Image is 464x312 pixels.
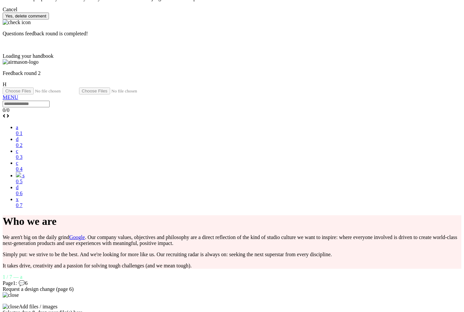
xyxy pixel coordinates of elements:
span: 0 [16,179,19,184]
span: 2 [20,142,22,148]
a: MENU [3,94,18,100]
span: 4 [20,166,22,172]
img: check icon [3,19,31,25]
p: Feedback round 2 [3,70,461,76]
div: Request a design change (page 6) [3,286,461,292]
span: c [16,148,18,154]
span: 1 [20,130,22,136]
span: x [16,196,19,202]
span: 5 [20,179,22,184]
img: airmason-logo [3,59,38,65]
a: s 0 5 [16,172,461,184]
span: Loading your handbook [3,53,54,59]
span: 0 [16,154,19,160]
span: 0 [16,142,19,148]
span: 0 [16,166,19,172]
p: It takes drive, creativity and a passion for solving tough challenges (and we mean tough). [3,263,461,269]
p: We aren't big on the daily grind . Our company values, objectives and philosophy are a direct ref... [3,234,461,246]
span: 3 [20,154,22,160]
a: d 0 2 [16,136,461,148]
span: 0 [16,191,19,196]
a: d 0 6 [16,185,461,196]
span: / [3,107,9,113]
span: 0 [7,107,9,113]
img: star.gif [16,172,21,177]
span: d [16,185,19,190]
a: a 0 1 [16,124,461,136]
a: c 0 3 [16,148,461,160]
span: 7 [20,202,22,208]
a: x 0 7 [16,196,461,208]
span: a [20,274,22,280]
span: Page : [3,280,17,286]
span: 6 [20,191,22,196]
img: close [3,292,19,298]
span: 0 [16,130,19,136]
div: Cancel [3,7,461,13]
h1: Who we are [3,215,461,227]
span: s [22,173,24,178]
span: 💬 [19,280,28,286]
button: Yes, delete comment [3,13,49,19]
span: 1 [13,280,16,286]
span: a [16,124,18,130]
div: Add files / images [3,304,461,310]
p: Questions feedback round is completed! [3,31,461,37]
a: Google [69,234,85,240]
img: close [3,304,19,310]
div: H [3,82,461,87]
p: Simply put: we strive to be the best. And we're looking for more like us. Our recruiting radar is... [3,252,461,258]
span: c [16,160,18,166]
span: 0 [3,107,5,113]
span: 6 [25,280,28,286]
a: c 0 4 [16,160,461,172]
span: d [16,136,19,142]
span: 1 / 7 [3,274,12,280]
span: 0 [16,202,19,208]
span: — [13,274,19,280]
